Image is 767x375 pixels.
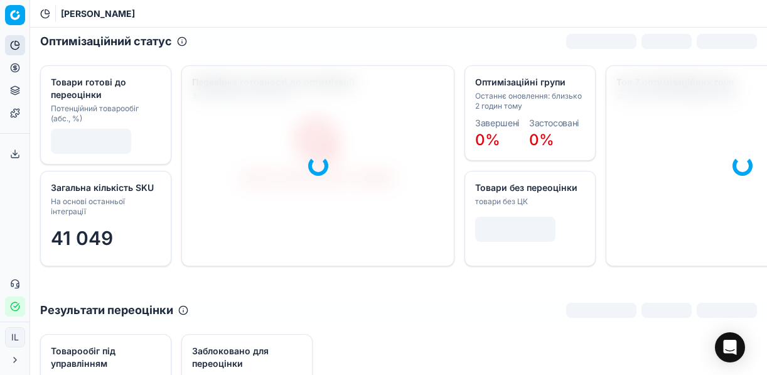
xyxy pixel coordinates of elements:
div: Останнє оновлення: близько 2 годин тому [475,91,582,111]
div: Загальна кількість SKU [51,182,158,194]
div: Потенційний товарообіг (абс., %) [51,104,158,124]
div: Товарообіг під управлінням [51,345,158,370]
div: Заблоковано для переоцінки [192,345,299,370]
dt: Завершені [475,119,519,128]
span: [PERSON_NAME] [61,8,135,20]
h2: Результати переоцінки [40,302,173,319]
h2: Оптимізаційний статус [40,33,172,50]
span: IL [6,328,24,347]
button: IL [5,327,25,347]
span: 0% [529,131,554,149]
div: Open Intercom Messenger [715,332,745,362]
nav: breadcrumb [61,8,135,20]
div: товари без ЦК [475,197,582,207]
span: 0% [475,131,500,149]
span: 41 049 [51,227,113,249]
div: На основі останньої інтеграції [51,197,158,217]
div: Оптимізаційні групи [475,76,582,89]
dt: Застосовані [529,119,579,128]
div: Товари без переоцінки [475,182,582,194]
div: Товари готові до переоцінки [51,76,158,101]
